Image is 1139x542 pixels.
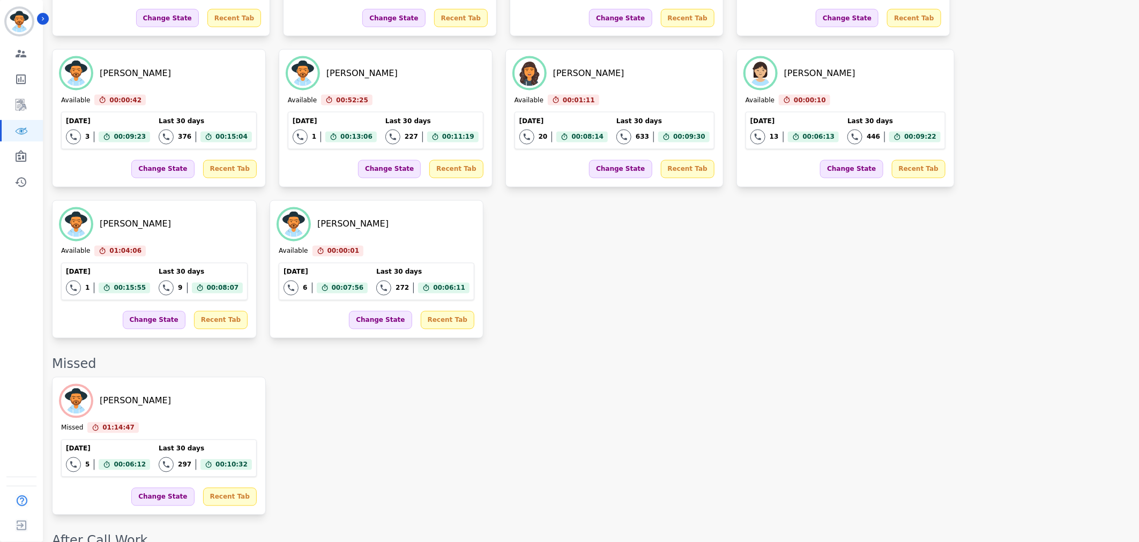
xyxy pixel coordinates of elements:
div: Recent Tab [194,311,248,329]
div: Recent Tab [421,311,474,329]
div: [DATE] [293,117,377,125]
div: Available [746,96,775,106]
span: 00:09:22 [904,132,936,142]
div: [PERSON_NAME] [784,67,855,80]
div: Change State [123,311,185,329]
img: Avatar [61,386,91,416]
div: Last 30 days [159,117,252,125]
span: 00:09:23 [114,132,146,142]
span: 00:07:56 [332,283,364,293]
div: [DATE] [66,117,150,125]
div: Change State [136,9,199,27]
div: 376 [178,133,191,141]
div: Available [61,247,90,257]
span: 00:08:14 [571,132,604,142]
div: Available [61,96,90,106]
div: Recent Tab [661,160,714,178]
div: [DATE] [284,268,368,276]
div: Last 30 days [159,445,252,453]
div: [DATE] [519,117,608,125]
div: 13 [770,133,779,141]
div: Recent Tab [429,160,483,178]
span: 00:52:25 [336,95,368,106]
div: [PERSON_NAME] [317,218,389,231]
div: 633 [636,133,649,141]
div: Available [515,96,544,106]
span: 00:00:01 [327,246,360,257]
div: [DATE] [750,117,839,125]
div: 20 [539,133,548,141]
div: Change State [349,311,412,329]
img: Avatar [279,209,309,239]
div: Recent Tab [661,9,714,27]
div: [PERSON_NAME] [100,218,171,231]
div: Last 30 days [616,117,710,125]
span: 00:11:19 [442,132,474,142]
div: Available [279,247,308,257]
div: 227 [405,133,418,141]
span: 00:06:11 [433,283,465,293]
div: [PERSON_NAME] [326,67,398,80]
div: 446 [867,133,880,141]
span: 00:06:12 [114,460,146,470]
div: Recent Tab [203,488,257,506]
div: Change State [820,160,883,178]
div: 5 [85,461,90,469]
div: 6 [303,284,307,292]
img: Avatar [515,58,545,88]
div: Last 30 days [159,268,243,276]
img: Avatar [288,58,318,88]
img: Avatar [61,58,91,88]
span: 00:15:04 [215,132,248,142]
div: [DATE] [66,268,150,276]
div: Change State [358,160,421,178]
div: 9 [178,284,182,292]
span: 00:13:06 [340,132,373,142]
div: [DATE] [66,445,150,453]
div: Missed [61,424,83,433]
span: 01:04:06 [109,246,142,257]
div: [PERSON_NAME] [100,67,171,80]
div: Available [288,96,317,106]
img: Avatar [61,209,91,239]
div: Recent Tab [207,9,261,27]
div: Last 30 days [376,268,470,276]
div: [PERSON_NAME] [100,395,171,408]
span: 00:01:11 [563,95,595,106]
div: Last 30 days [385,117,479,125]
div: Recent Tab [203,160,257,178]
span: 00:00:42 [109,95,142,106]
div: 3 [85,133,90,141]
span: 01:14:47 [102,423,135,433]
div: Recent Tab [434,9,488,27]
div: Last 30 days [847,117,941,125]
div: Missed [52,356,1128,373]
img: Bordered avatar [6,9,32,34]
div: Change State [816,9,879,27]
div: Change State [131,160,194,178]
span: 00:09:30 [673,132,705,142]
div: Change State [589,9,652,27]
div: [PERSON_NAME] [553,67,624,80]
span: 00:00:10 [794,95,826,106]
div: Change State [131,488,194,506]
span: 00:08:07 [207,283,239,293]
div: Change State [589,160,652,178]
div: Recent Tab [892,160,946,178]
div: 297 [178,461,191,469]
div: Recent Tab [887,9,941,27]
div: 1 [85,284,90,292]
span: 00:15:55 [114,283,146,293]
img: Avatar [746,58,776,88]
span: 00:10:32 [215,460,248,470]
span: 00:06:13 [803,132,835,142]
div: 272 [396,284,409,292]
div: Change State [362,9,425,27]
div: 1 [312,133,316,141]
